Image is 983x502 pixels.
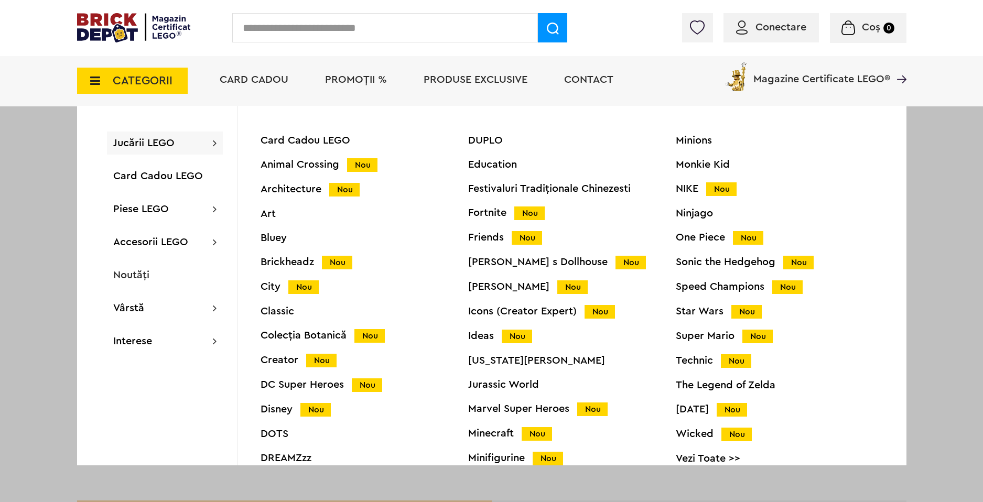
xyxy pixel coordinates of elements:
[862,22,880,32] span: Coș
[890,60,906,71] a: Magazine Certificate LEGO®
[113,75,172,86] span: CATEGORII
[736,22,806,32] a: Conectare
[220,74,288,85] a: Card Cadou
[424,74,527,85] a: Produse exclusive
[883,23,894,34] small: 0
[564,74,613,85] a: Contact
[753,60,890,84] span: Magazine Certificate LEGO®
[325,74,387,85] a: PROMOȚII %
[755,22,806,32] span: Conectare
